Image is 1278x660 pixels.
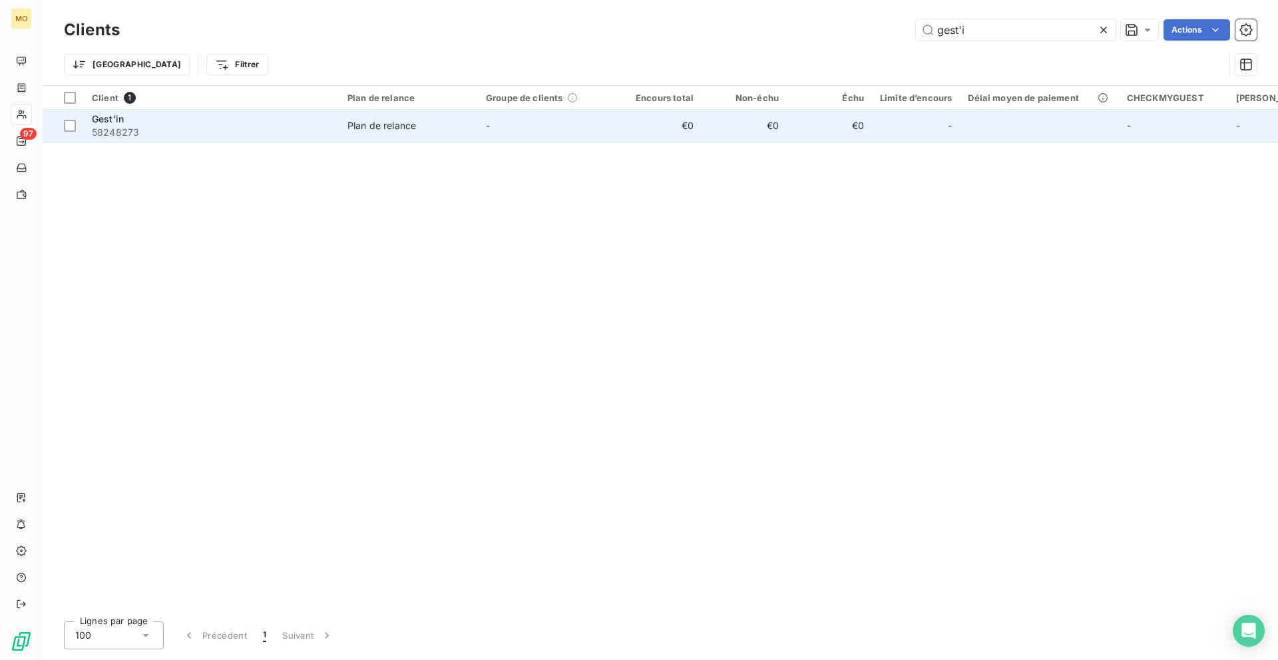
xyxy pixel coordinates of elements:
[75,629,91,642] span: 100
[948,119,952,132] span: -
[11,130,31,152] a: 97
[1164,19,1230,41] button: Actions
[710,92,779,103] div: Non-échu
[174,621,255,649] button: Précédent
[274,621,341,649] button: Suivant
[64,54,190,75] button: [GEOGRAPHIC_DATA]
[92,92,118,103] span: Client
[880,92,952,103] div: Limite d’encours
[1127,92,1220,103] div: CHECKMYGUEST
[124,92,136,104] span: 1
[787,110,872,142] td: €0
[92,113,124,124] span: Gest'in
[255,621,274,649] button: 1
[486,92,563,103] span: Groupe de clients
[795,92,864,103] div: Échu
[916,19,1116,41] input: Rechercher
[347,92,470,103] div: Plan de relance
[347,119,416,132] div: Plan de relance
[968,92,1110,103] div: Délai moyen de paiement
[206,54,268,75] button: Filtrer
[92,126,331,139] span: 58248273
[1233,615,1265,647] div: Open Intercom Messenger
[64,18,120,42] h3: Clients
[702,110,787,142] td: €0
[624,92,694,103] div: Encours total
[20,128,37,140] span: 97
[616,110,702,142] td: €0
[11,631,32,652] img: Logo LeanPay
[1127,120,1131,131] span: -
[11,8,32,29] div: MO
[263,629,266,642] span: 1
[486,120,490,131] span: -
[1236,120,1240,131] span: -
